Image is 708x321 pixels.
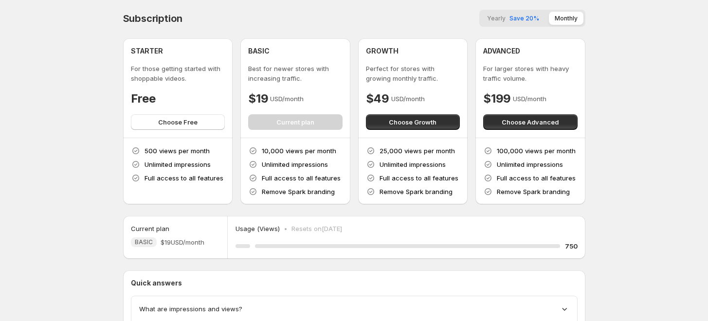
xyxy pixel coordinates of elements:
p: Resets on [DATE] [291,224,342,233]
h4: $199 [483,91,511,107]
p: Unlimited impressions [145,160,211,169]
h4: Free [131,91,156,107]
span: $19 USD/month [161,237,204,247]
p: Remove Spark branding [262,187,335,196]
p: USD/month [270,94,304,104]
p: Full access to all features [262,173,341,183]
button: Monthly [549,12,583,25]
span: Save 20% [509,15,539,22]
p: For larger stores with heavy traffic volume. [483,64,578,83]
p: Full access to all features [145,173,223,183]
h4: GROWTH [366,46,399,56]
span: Choose Free [158,117,198,127]
p: Remove Spark branding [497,187,570,196]
p: • [284,224,288,233]
h4: ADVANCED [483,46,520,56]
h4: $19 [248,91,268,107]
h5: Current plan [131,224,169,233]
button: Choose Free [131,114,225,130]
h4: $49 [366,91,389,107]
span: Choose Advanced [502,117,559,127]
button: Choose Growth [366,114,460,130]
p: Full access to all features [380,173,458,183]
p: USD/month [513,94,546,104]
p: 10,000 views per month [262,146,336,156]
p: Unlimited impressions [262,160,328,169]
p: USD/month [391,94,425,104]
p: Unlimited impressions [380,160,446,169]
p: Quick answers [131,278,578,288]
button: YearlySave 20% [481,12,545,25]
p: For those getting started with shoppable videos. [131,64,225,83]
p: 500 views per month [145,146,210,156]
p: Usage (Views) [236,224,280,233]
p: Full access to all features [497,173,576,183]
span: BASIC [135,238,153,246]
h4: STARTER [131,46,163,56]
h5: 750 [565,241,578,251]
p: 25,000 views per month [380,146,455,156]
h4: Subscription [123,13,183,24]
span: What are impressions and views? [139,304,242,314]
p: Best for newer stores with increasing traffic. [248,64,343,83]
p: Remove Spark branding [380,187,453,196]
span: Yearly [487,15,506,22]
p: Unlimited impressions [497,160,563,169]
span: Choose Growth [389,117,436,127]
button: Choose Advanced [483,114,578,130]
h4: BASIC [248,46,270,56]
p: Perfect for stores with growing monthly traffic. [366,64,460,83]
p: 100,000 views per month [497,146,576,156]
